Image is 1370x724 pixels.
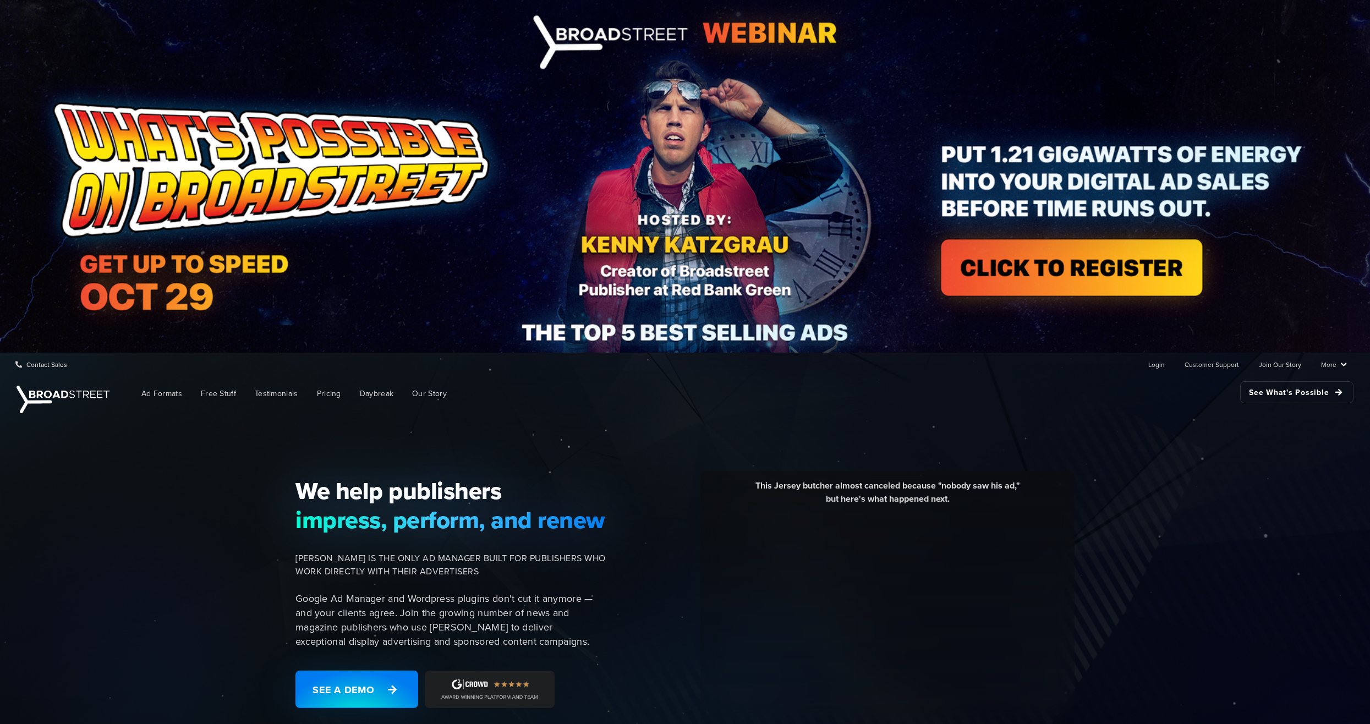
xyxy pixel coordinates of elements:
[201,388,236,399] span: Free Stuff
[295,671,418,708] a: See a Demo
[15,353,67,375] a: Contact Sales
[352,381,402,406] a: Daybreak
[193,381,244,406] a: Free Stuff
[404,381,455,406] a: Our Story
[295,552,606,578] span: [PERSON_NAME] IS THE ONLY AD MANAGER BUILT FOR PUBLISHERS WHO WORK DIRECTLY WITH THEIR ADVERTISERS
[295,476,606,505] span: We help publishers
[317,388,341,399] span: Pricing
[709,514,1066,715] iframe: YouTube video player
[1185,353,1239,375] a: Customer Support
[133,381,190,406] a: Ad Formats
[1259,353,1301,375] a: Join Our Story
[116,376,1353,412] nav: Main
[1321,353,1347,375] a: More
[412,388,447,399] span: Our Story
[295,506,606,534] span: impress, perform, and renew
[709,479,1066,514] div: This Jersey butcher almost canceled because "nobody saw his ad," but here's what happened next.
[17,386,109,413] img: Broadstreet | The Ad Manager for Small Publishers
[295,591,606,649] p: Google Ad Manager and Wordpress plugins don't cut it anymore — and your clients agree. Join the g...
[1240,381,1353,403] a: See What's Possible
[255,388,298,399] span: Testimonials
[360,388,393,399] span: Daybreak
[141,388,182,399] span: Ad Formats
[246,381,306,406] a: Testimonials
[1148,353,1165,375] a: Login
[309,381,349,406] a: Pricing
